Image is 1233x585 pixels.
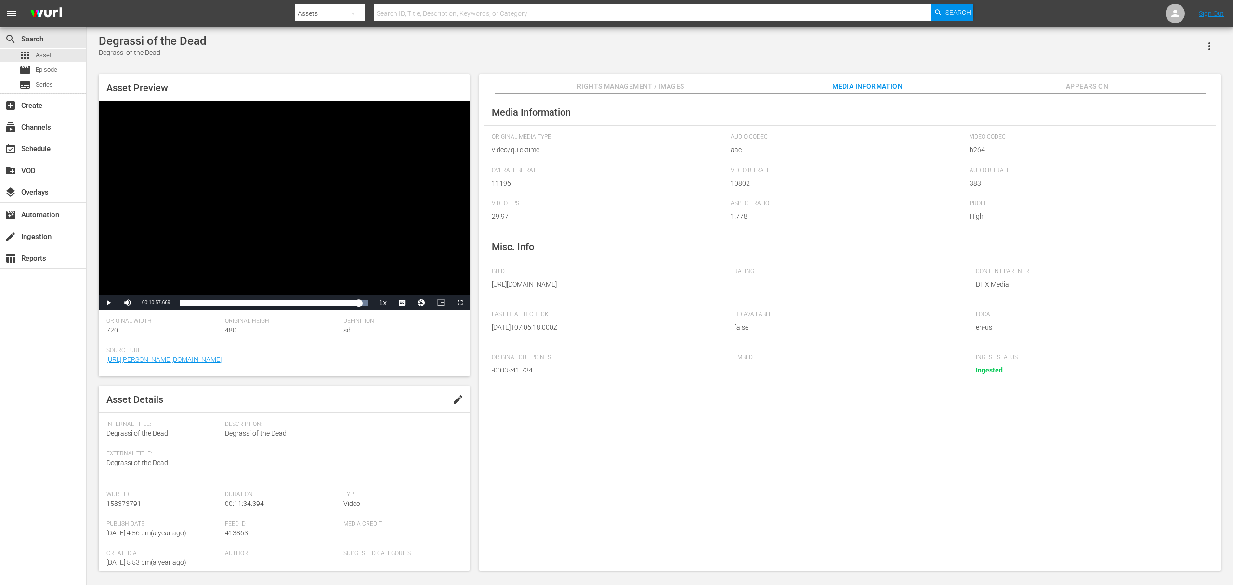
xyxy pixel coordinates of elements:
span: false [734,322,962,332]
span: Video [343,500,360,507]
span: Appears On [1051,80,1123,93]
span: Profile [970,200,1204,208]
span: Aspect Ratio [731,200,965,208]
span: [URL][DOMAIN_NAME] [492,279,720,290]
span: Author [225,550,339,558]
span: GUID [492,268,720,276]
span: 10802 [731,178,965,188]
span: 29.97 [492,212,726,222]
button: Fullscreen [450,295,470,310]
span: Feed ID [225,520,339,528]
span: Overall Bitrate [492,167,726,174]
span: [DATE]T07:06:18.000Z [492,322,720,332]
span: Content Partner [976,268,1204,276]
span: Asset [19,50,31,61]
span: 383 [970,178,1204,188]
span: 158373791 [106,500,141,507]
span: Episode [36,65,57,75]
button: Jump To Time [412,295,431,310]
span: 11196 [492,178,726,188]
span: aac [731,145,965,155]
span: Rating [734,268,962,276]
span: Rights Management / Images [577,80,684,93]
span: External Title: [106,450,220,458]
span: DHX Media [976,279,1204,290]
span: Misc. Info [492,241,534,253]
span: Episode [19,65,31,76]
div: - 00:05:41.734 [492,365,715,375]
span: Original Cue Points [492,354,720,361]
span: Last Health Check [492,311,720,319]
button: Play [99,295,118,310]
span: Original Width [106,318,220,325]
span: Original Media Type [492,133,726,141]
span: Locale [976,311,1204,319]
span: Schedule [5,143,16,155]
span: Create [5,100,16,111]
a: [URL][PERSON_NAME][DOMAIN_NAME] [106,356,222,363]
span: Type [343,491,457,499]
span: Publish Date [106,520,220,528]
span: Source Url [106,347,457,355]
span: video/quicktime [492,145,726,155]
span: Degrassi of the Dead [106,429,168,437]
span: Video Bitrate [731,167,965,174]
span: Overlays [5,186,16,198]
button: Picture-in-Picture [431,295,450,310]
span: Series [36,80,53,90]
span: Channels [5,121,16,133]
span: Created At [106,550,220,558]
button: Captions [393,295,412,310]
span: Ingested [976,366,1003,374]
span: Duration [225,491,339,499]
span: [DATE] 5:53 pm ( a year ago ) [106,558,186,566]
button: edit [446,388,470,411]
span: HD Available [734,311,962,319]
span: menu [6,8,17,19]
span: VOD [5,165,16,176]
span: 00:11:34.394 [225,500,264,507]
span: 720 [106,326,118,334]
span: Video Codec [970,133,1204,141]
span: Reports [5,253,16,264]
button: Playback Rate [373,295,393,310]
span: 413863 [225,529,248,537]
span: Definition [343,318,457,325]
a: Sign Out [1199,10,1224,17]
span: Ingestion [5,231,16,242]
div: Video Player [99,101,470,310]
div: Degrassi of the Dead [99,48,207,58]
span: en-us [976,322,1204,332]
span: edit [452,394,464,405]
span: High [970,212,1204,222]
span: Search [5,33,16,45]
span: Asset Details [106,394,163,405]
span: Degrassi of the Dead [225,428,457,439]
span: 1.778 [731,212,965,222]
span: Embed [734,354,962,361]
span: 480 [225,326,236,334]
button: Mute [118,295,137,310]
span: Degrassi of the Dead [106,459,168,466]
span: Ingest Status [976,354,1204,361]
span: Audio Bitrate [970,167,1204,174]
span: [DATE] 4:56 pm ( a year ago ) [106,529,186,537]
span: Series [19,79,31,91]
span: Wurl Id [106,491,220,499]
span: Description: [225,421,457,428]
span: Suggested Categories [343,550,457,558]
span: Media Credit [343,520,457,528]
button: Search [931,4,973,21]
span: sd [343,326,351,334]
span: Audio Codec [731,133,965,141]
span: Original Height [225,318,339,325]
span: Media Information [831,80,904,93]
div: Progress Bar [180,300,368,306]
span: Asset [36,51,52,60]
span: Video FPS [492,200,726,208]
span: 00:10:57.669 [142,300,170,305]
span: Internal Title: [106,421,220,428]
span: Automation [5,209,16,221]
div: Degrassi of the Dead [99,34,207,48]
span: Asset Preview [106,82,168,93]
